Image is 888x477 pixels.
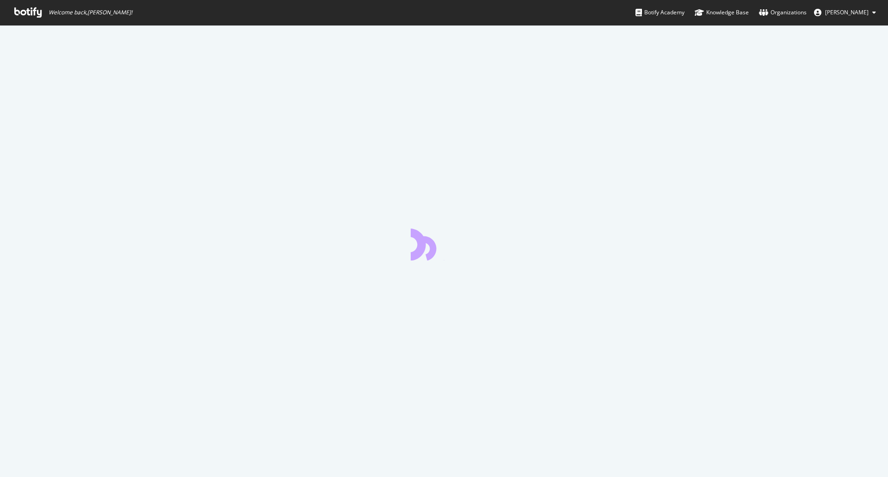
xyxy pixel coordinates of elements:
[695,8,749,17] div: Knowledge Base
[49,9,132,16] span: Welcome back, [PERSON_NAME] !
[807,5,883,20] button: [PERSON_NAME]
[411,227,477,260] div: animation
[635,8,684,17] div: Botify Academy
[825,8,869,16] span: Titus Koshy
[759,8,807,17] div: Organizations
